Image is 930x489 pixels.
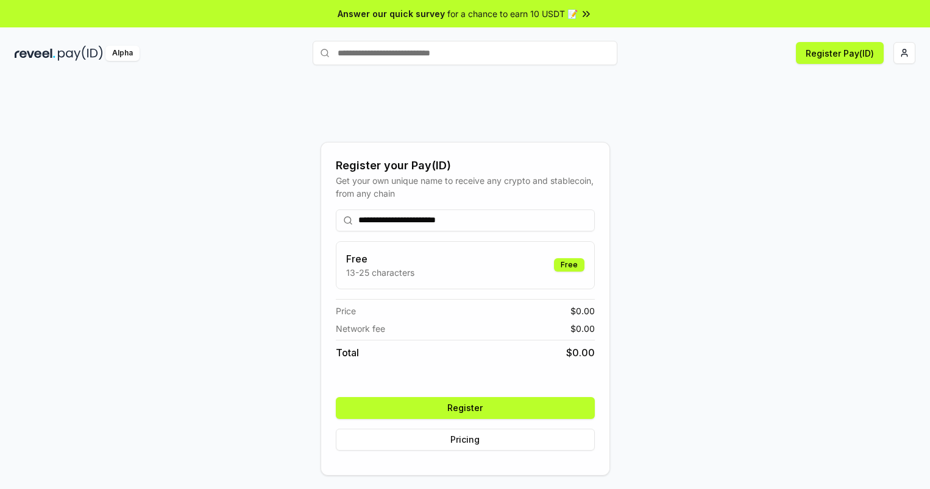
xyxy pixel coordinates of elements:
[58,46,103,61] img: pay_id
[336,397,595,419] button: Register
[554,258,584,272] div: Free
[336,157,595,174] div: Register your Pay(ID)
[105,46,140,61] div: Alpha
[566,345,595,360] span: $ 0.00
[336,304,356,317] span: Price
[570,322,595,335] span: $ 0.00
[15,46,55,61] img: reveel_dark
[336,345,359,360] span: Total
[447,7,578,20] span: for a chance to earn 10 USDT 📝
[570,304,595,317] span: $ 0.00
[338,7,445,20] span: Answer our quick survey
[346,252,414,266] h3: Free
[336,174,595,200] div: Get your own unique name to receive any crypto and stablecoin, from any chain
[346,266,414,279] p: 13-25 characters
[796,42,884,64] button: Register Pay(ID)
[336,429,595,451] button: Pricing
[336,322,385,335] span: Network fee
